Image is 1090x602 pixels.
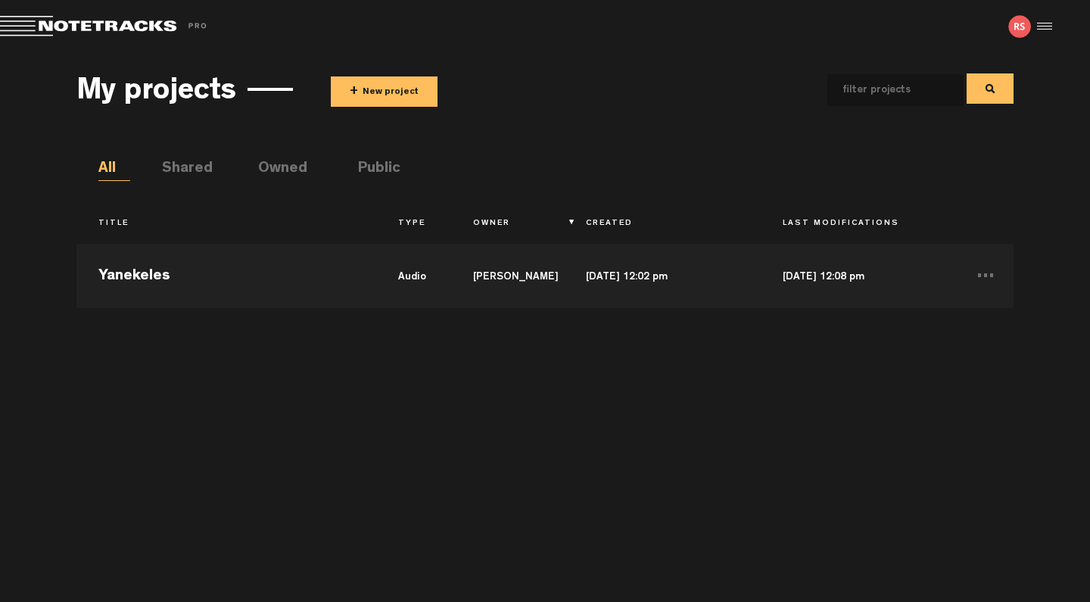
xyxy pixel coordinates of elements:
[827,74,939,106] input: filter projects
[376,240,451,308] td: audio
[76,240,376,308] td: Yanekeles
[564,211,761,237] th: Created
[358,158,390,181] li: Public
[76,76,236,110] h3: My projects
[564,240,761,308] td: [DATE] 12:02 pm
[350,83,358,101] span: +
[761,240,958,308] td: [DATE] 12:08 pm
[162,158,194,181] li: Shared
[98,158,130,181] li: All
[376,211,451,237] th: Type
[76,211,376,237] th: Title
[1008,15,1031,38] img: letters
[451,240,564,308] td: [PERSON_NAME]
[761,211,958,237] th: Last Modifications
[331,76,438,107] button: +New project
[258,158,290,181] li: Owned
[958,240,1014,308] td: ...
[451,211,564,237] th: Owner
